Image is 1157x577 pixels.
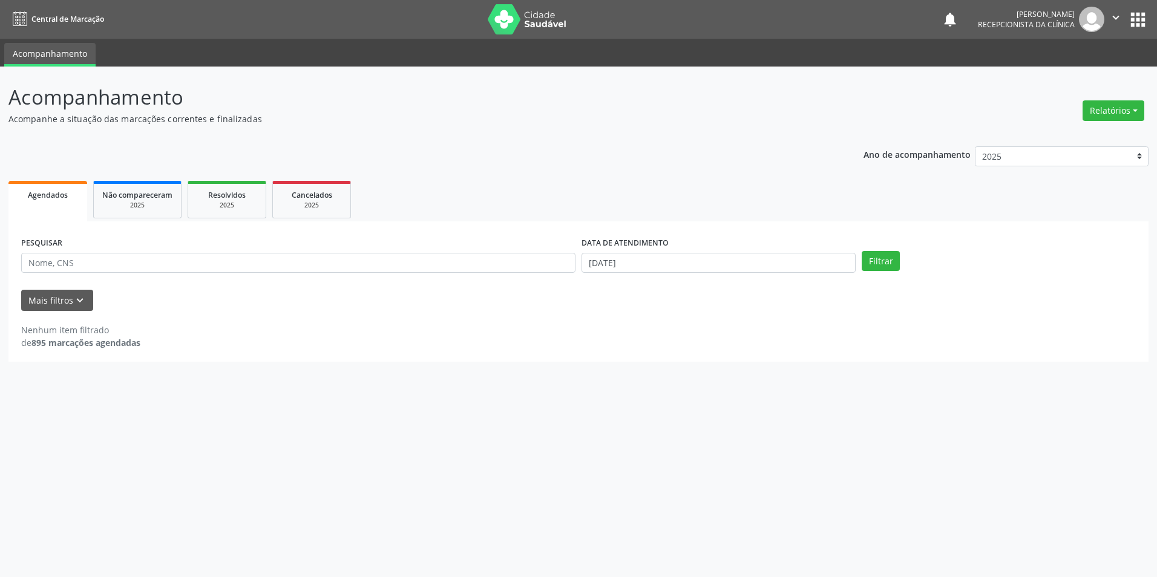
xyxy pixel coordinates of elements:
[31,14,104,24] span: Central de Marcação
[1104,7,1127,32] button: 
[942,11,959,28] button: notifications
[281,201,342,210] div: 2025
[1079,7,1104,32] img: img
[1127,9,1149,30] button: apps
[21,336,140,349] div: de
[292,190,332,200] span: Cancelados
[582,253,856,273] input: Selecione um intervalo
[21,234,62,253] label: PESQUISAR
[8,9,104,29] a: Central de Marcação
[31,337,140,348] strong: 895 marcações agendadas
[197,201,257,210] div: 2025
[4,43,96,67] a: Acompanhamento
[102,190,172,200] span: Não compareceram
[21,253,575,273] input: Nome, CNS
[582,234,669,253] label: DATA DE ATENDIMENTO
[978,9,1075,19] div: [PERSON_NAME]
[1083,100,1144,121] button: Relatórios
[8,112,807,125] p: Acompanhe a situação das marcações correntes e finalizadas
[102,201,172,210] div: 2025
[1109,11,1123,24] i: 
[8,82,807,112] p: Acompanhamento
[978,19,1075,30] span: Recepcionista da clínica
[21,324,140,336] div: Nenhum item filtrado
[21,290,93,311] button: Mais filtroskeyboard_arrow_down
[73,294,87,307] i: keyboard_arrow_down
[862,251,900,272] button: Filtrar
[28,190,68,200] span: Agendados
[864,146,971,161] p: Ano de acompanhamento
[208,190,246,200] span: Resolvidos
